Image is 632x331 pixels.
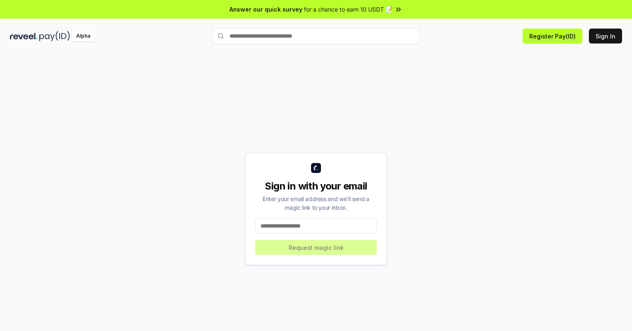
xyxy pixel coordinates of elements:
span: Answer our quick survey [229,5,302,14]
button: Sign In [589,29,622,43]
span: for a chance to earn 10 USDT 📝 [304,5,393,14]
button: Register Pay(ID) [523,29,582,43]
div: Sign in with your email [255,180,377,193]
img: pay_id [39,31,70,41]
div: Alpha [72,31,95,41]
div: Enter your email address and we’ll send a magic link to your inbox. [255,194,377,212]
img: logo_small [311,163,321,173]
img: reveel_dark [10,31,38,41]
